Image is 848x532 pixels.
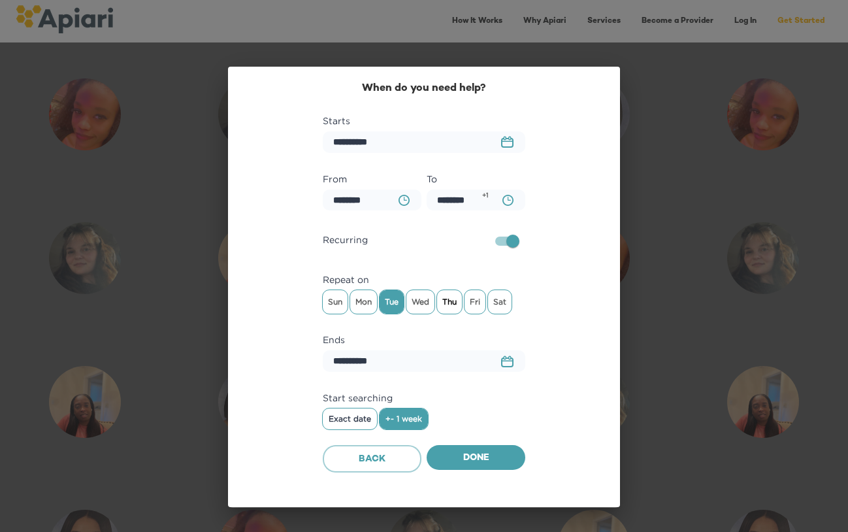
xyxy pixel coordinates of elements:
span: Thu [437,292,462,312]
label: Repeat on [323,272,525,288]
button: Done [427,445,525,470]
span: +- 1 week [385,414,422,424]
button: Exact date [323,408,377,429]
label: Starts [323,113,525,129]
span: Fri [465,292,485,312]
span: Wed [406,292,434,312]
h2: When do you need help? [323,82,525,95]
span: Back [334,452,410,468]
div: Mon [350,290,377,314]
button: +- 1 week [380,408,428,429]
label: To [427,171,525,187]
div: Sun [323,290,348,314]
span: Recurring [323,232,368,248]
label: Ends [323,332,525,348]
label: From [323,171,421,187]
div: Thu [437,290,462,314]
span: Tue [380,292,404,312]
span: Mon [350,292,377,312]
div: Sat [488,290,512,314]
span: Done [437,450,515,467]
label: Start searching [323,390,525,406]
span: Sat [488,292,512,312]
span: Sun [323,292,348,312]
div: Wed [406,290,434,314]
span: Exact date [329,414,371,424]
div: Fri [465,290,485,314]
div: Tue [380,290,404,314]
button: Back [323,445,421,473]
